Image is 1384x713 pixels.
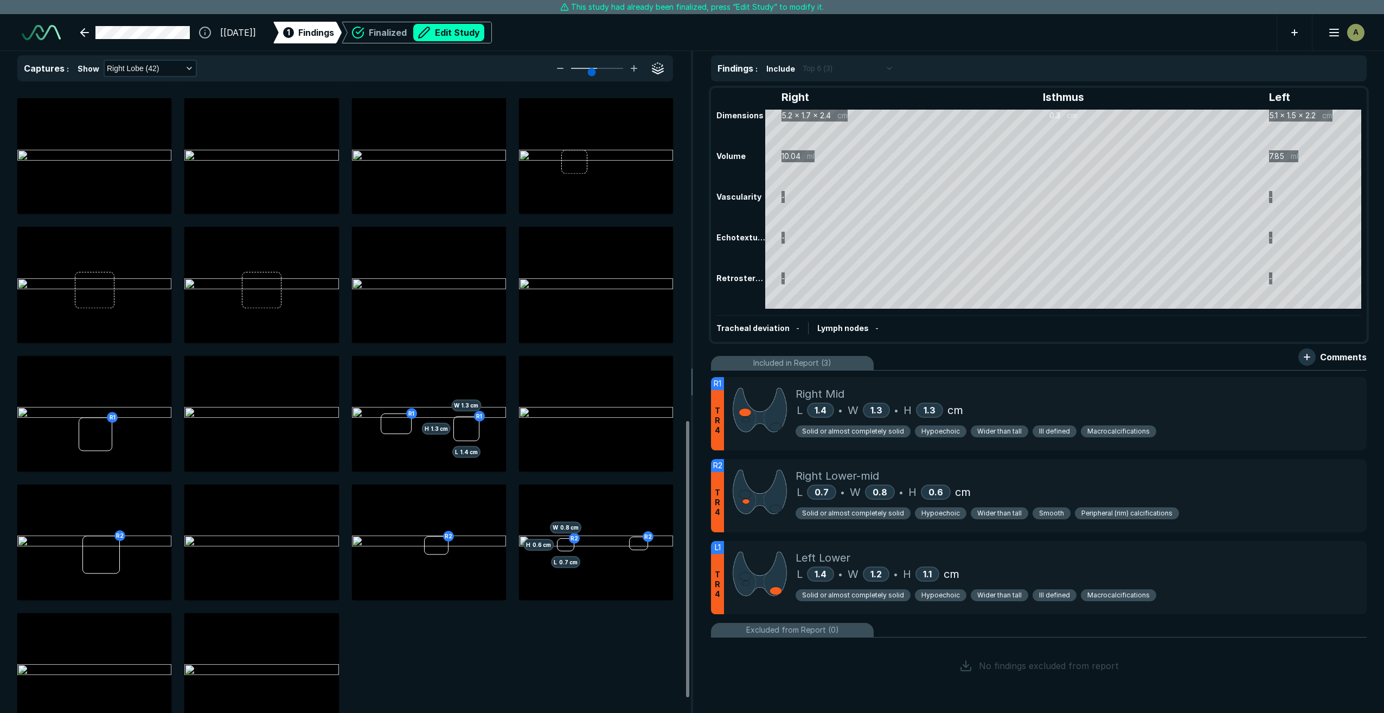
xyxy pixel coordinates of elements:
[298,26,334,39] span: Findings
[717,63,753,74] span: Findings
[733,468,787,516] img: ytZx0EAAAAGSURBVAMAqj5ldPWjcFIAAAAASUVORK5CYII=
[921,590,960,600] span: Hypoechoic
[17,407,171,420] img: 249eb532-c9a8-44a6-b0ab-062174d00785
[1039,590,1070,600] span: Ill defined
[715,488,720,517] span: T R 4
[17,536,171,549] img: f06f4729-47d1-403c-a1ab-2920b731be15
[870,405,882,416] span: 1.3
[899,486,903,499] span: •
[1081,508,1172,518] span: Peripheral (rim) calcifications
[766,63,795,74] span: Include
[369,24,484,41] div: Finalized
[921,426,960,436] span: Hypoechoic
[1087,426,1150,436] span: Macrocalcifications
[733,550,787,598] img: 8gHllTAAAABklEQVQDAMuoXXSYOJiNAAAAAElFTkSuQmCC
[753,357,831,369] span: Included in Report (3)
[802,508,904,518] span: Solid or almost completely solid
[184,664,338,677] img: 7198033e-0f93-4ead-af07-7a08064938cc
[796,468,879,484] span: Right Lower-mid
[796,550,850,566] span: Left Lower
[714,378,721,390] span: R1
[519,536,673,549] img: 661c84ea-12e6-4775-8cdc-b7e406c9b8ea
[977,508,1022,518] span: Wider than tall
[873,487,887,498] span: 0.8
[870,569,882,580] span: 1.2
[848,566,858,582] span: W
[1039,426,1070,436] span: Ill defined
[352,278,506,291] img: f57eca22-8af1-4f0c-a50d-805ad5ed12bb
[1321,22,1367,43] button: avatar-name
[841,486,844,499] span: •
[715,542,721,553] span: L1
[78,63,99,74] span: Show
[711,623,1367,690] li: Excluded from Report (0)No findings excluded from report
[711,459,1367,532] div: R2TR4Right Lower-midL0.7•W0.8•H0.6cmSolid or almost completely solidHypoechoicWider than tallSmoo...
[733,386,787,434] img: 0kAAAAASUVORK5CYII=
[713,460,722,472] span: R2
[979,659,1119,672] span: No findings excluded from report
[107,62,159,74] span: Right Lobe (42)
[815,569,826,580] span: 1.4
[715,570,720,599] span: T R 4
[220,26,256,39] span: [[DATE]]
[17,278,171,291] img: 7e118939-8cce-43ae-ba0f-8c56c7feb9a6
[894,568,898,581] span: •
[1320,351,1367,364] span: Comments
[815,487,829,498] span: 0.7
[1039,508,1064,518] span: Smooth
[184,278,338,291] img: fc0298ac-63ec-437d-8ec7-70c57312c4e9
[184,407,338,420] img: 04ea3bc3-8a37-4e2f-ad19-a1fe3519ebd5
[815,405,826,416] span: 1.4
[273,22,342,43] div: 1Findings
[352,407,506,420] img: e18bfdfc-1fac-4277-bd2c-1087b7da12f2
[944,566,959,582] span: cm
[184,150,338,163] img: 4761007f-cd57-4feb-b26a-f59d857154be
[875,323,879,333] span: -
[908,484,917,500] span: H
[947,402,963,418] span: cm
[519,150,673,163] img: f79d0c89-db73-4a38-9da7-822d94fce4a5
[903,566,911,582] span: H
[1087,590,1150,600] span: Macrocalcifications
[796,386,844,402] span: Right Mid
[923,569,932,580] span: 1.1
[746,624,839,636] span: Excluded from Report (0)
[342,22,492,43] div: FinalizedEdit Study
[67,64,69,73] span: :
[797,484,803,500] span: L
[904,402,912,418] span: H
[1353,27,1359,38] span: A
[413,24,484,41] button: Edit Study
[928,487,943,498] span: 0.6
[797,566,803,582] span: L
[352,150,506,163] img: 7324b9c0-3a54-4ab4-a957-80cb7e9d2b41
[519,278,673,291] img: 4ac3c287-cbff-4d5e-899a-51066a0e4889
[17,150,171,163] img: bc9d0d57-ec63-49bc-9639-d23d93d666f2
[287,27,290,38] span: 1
[894,404,898,417] span: •
[921,508,960,518] span: Hypoechoic
[711,541,1367,614] div: L1TR4Left LowerL1.4•W1.2•H1.1cmSolid or almost completely solidHypoechoicWider than tallIll defin...
[850,484,861,500] span: W
[797,402,803,418] span: L
[352,536,506,549] img: 7c963626-8d99-420b-8189-71ff645e62ac
[17,21,65,44] a: See-Mode Logo
[838,568,842,581] span: •
[817,323,869,333] span: Lymph nodes
[711,377,1367,450] div: R1TR4Right MidL1.4•W1.3•H1.3cmSolid or almost completely solidHypoechoicWider than tallIll define...
[1347,24,1364,41] div: avatar-name
[716,323,790,333] span: Tracheal deviation
[715,406,720,435] span: T R 4
[796,323,799,333] span: -
[519,407,673,420] img: c5f7a91d-9896-4de6-9510-8492504df47f
[755,64,758,73] span: :
[977,590,1022,600] span: Wider than tall
[838,404,842,417] span: •
[22,25,61,40] img: See-Mode Logo
[802,426,904,436] span: Solid or almost completely solid
[955,484,971,500] span: cm
[848,402,858,418] span: W
[802,590,904,600] span: Solid or almost completely solid
[184,536,338,549] img: 7a812611-614d-474c-ae97-606ae4a96618
[924,405,936,416] span: 1.3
